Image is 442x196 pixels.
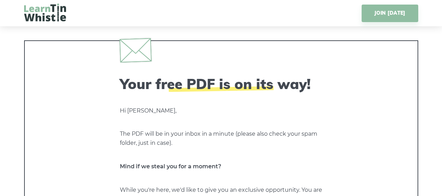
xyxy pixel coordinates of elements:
[120,163,221,170] strong: Mind if we steal you for a moment?
[120,106,323,115] p: Hi [PERSON_NAME],
[362,5,418,22] a: JOIN [DATE]
[120,75,323,92] h2: Your free PDF is on its way!
[120,129,323,148] p: The PDF will be in your inbox in a minute (please also check your spam folder, just in case).
[24,4,66,21] img: LearnTinWhistle.com
[119,38,151,62] img: envelope.svg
